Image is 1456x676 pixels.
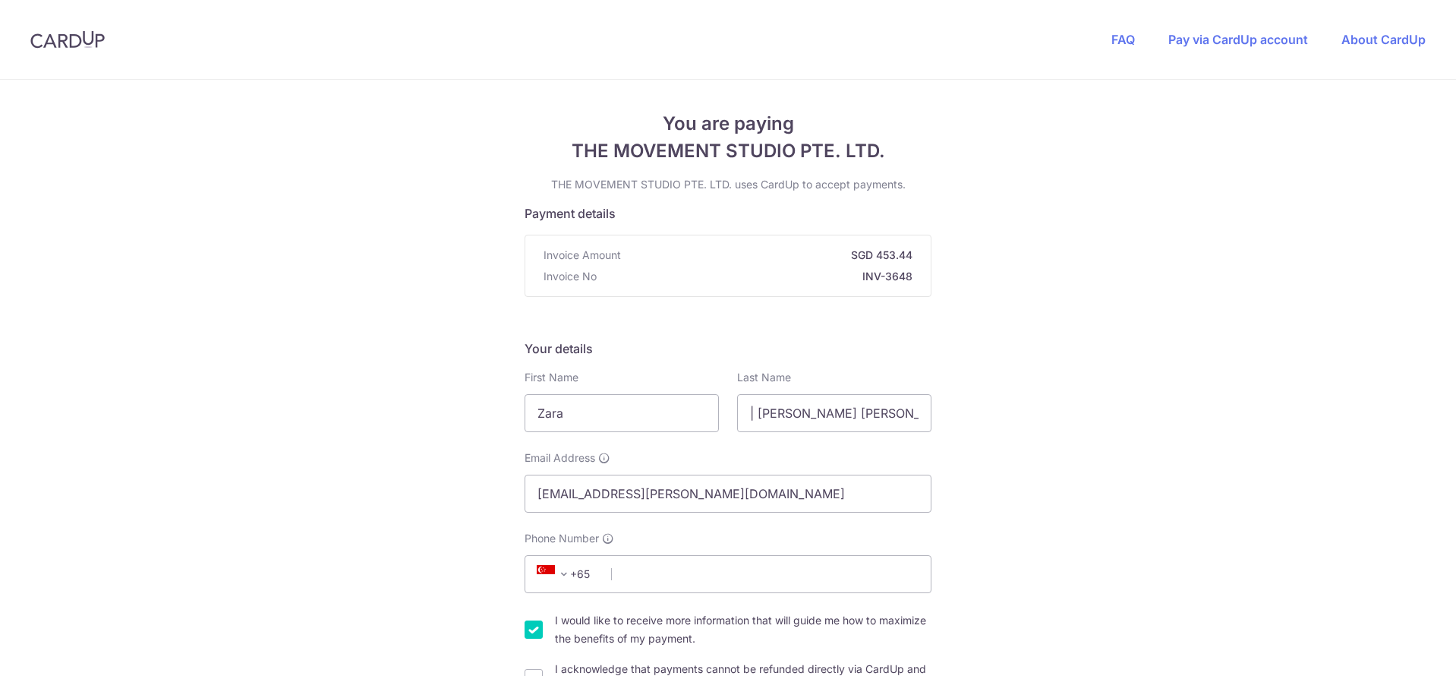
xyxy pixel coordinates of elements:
span: Phone Number [525,531,599,546]
input: First name [525,394,719,432]
label: I would like to receive more information that will guide me how to maximize the benefits of my pa... [555,611,931,648]
span: You are paying [525,110,931,137]
a: FAQ [1111,32,1135,47]
img: CardUp [30,30,105,49]
input: Last name [737,394,931,432]
a: Pay via CardUp account [1168,32,1308,47]
a: About CardUp [1341,32,1426,47]
p: THE MOVEMENT STUDIO PTE. LTD. uses CardUp to accept payments. [525,177,931,192]
span: THE MOVEMENT STUDIO PTE. LTD. [525,137,931,165]
label: First Name [525,370,578,385]
strong: SGD 453.44 [627,248,912,263]
span: +65 [537,565,573,583]
span: Email Address [525,450,595,466]
label: Last Name [737,370,791,385]
strong: INV-3648 [603,269,912,284]
span: +65 [532,565,600,583]
h5: Payment details [525,204,931,223]
h5: Your details [525,340,931,358]
span: Invoice Amount [544,248,621,263]
span: Invoice No [544,269,597,284]
input: Email address [525,475,931,513]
